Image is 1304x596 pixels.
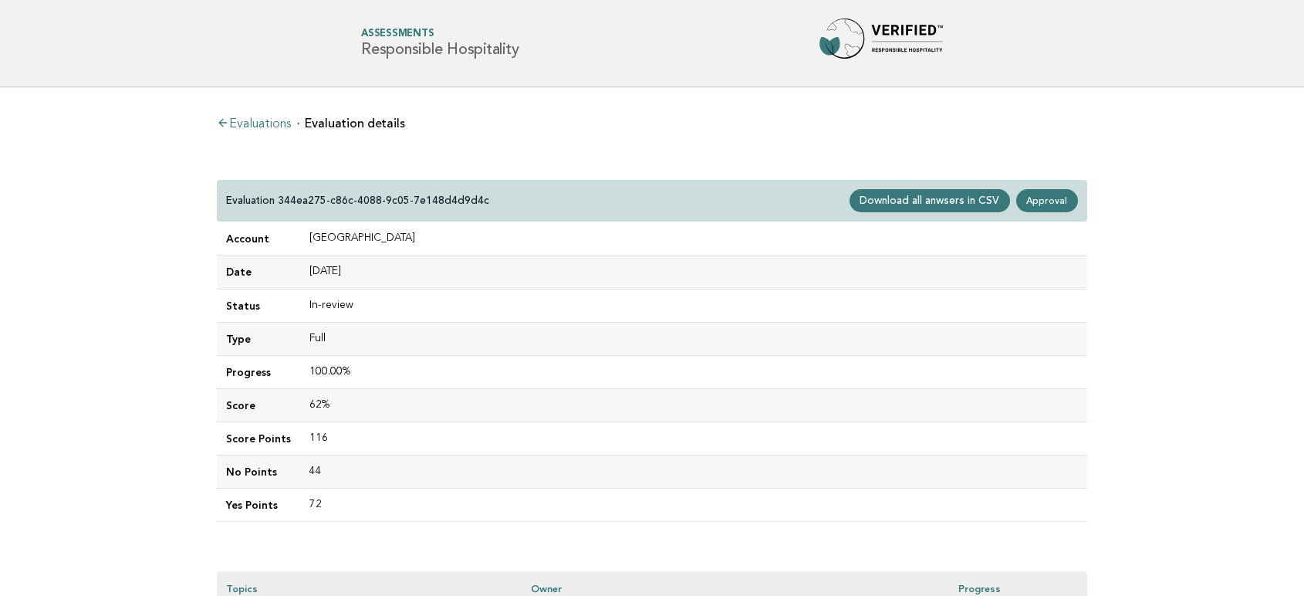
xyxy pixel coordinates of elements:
[300,222,1087,256] td: [GEOGRAPHIC_DATA]
[850,189,1010,212] a: Download all anwsers in CSV
[1016,189,1078,212] a: Approval
[217,322,300,355] td: Type
[217,455,300,488] td: No Points
[217,222,300,256] td: Account
[300,256,1087,289] td: [DATE]
[300,455,1087,488] td: 44
[217,489,300,522] td: Yes Points
[361,29,519,58] h1: Responsible Hospitality
[217,118,291,130] a: Evaluations
[300,355,1087,388] td: 100.00%
[226,194,489,208] p: Evaluation 344ea275-c86c-4088-9c05-7e148d4d9d4c
[300,422,1087,455] td: 116
[819,19,943,68] img: Forbes Travel Guide
[217,422,300,455] td: Score Points
[300,388,1087,422] td: 62%
[217,256,300,289] td: Date
[300,322,1087,355] td: Full
[300,489,1087,522] td: 72
[217,355,300,388] td: Progress
[217,388,300,422] td: Score
[300,289,1087,322] td: In-review
[297,117,405,130] li: Evaluation details
[217,289,300,322] td: Status
[361,29,519,39] span: Assessments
